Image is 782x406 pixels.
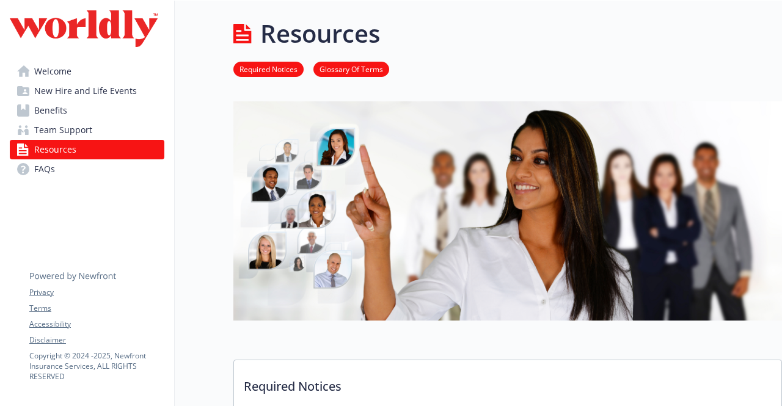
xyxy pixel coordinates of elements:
a: Team Support [10,120,164,140]
a: Resources [10,140,164,159]
span: New Hire and Life Events [34,81,137,101]
img: resources page banner [233,101,782,321]
a: Accessibility [29,319,164,330]
a: Disclaimer [29,335,164,346]
span: Welcome [34,62,71,81]
span: Benefits [34,101,67,120]
a: Terms [29,303,164,314]
a: Privacy [29,287,164,298]
a: Benefits [10,101,164,120]
p: Required Notices [234,360,781,405]
a: Required Notices [233,63,304,74]
a: New Hire and Life Events [10,81,164,101]
a: FAQs [10,159,164,179]
span: FAQs [34,159,55,179]
a: Welcome [10,62,164,81]
h1: Resources [260,15,380,52]
p: Copyright © 2024 - 2025 , Newfront Insurance Services, ALL RIGHTS RESERVED [29,350,164,382]
span: Team Support [34,120,92,140]
a: Glossary Of Terms [313,63,389,74]
span: Resources [34,140,76,159]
